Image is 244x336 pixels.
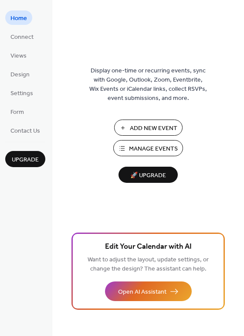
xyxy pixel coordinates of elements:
[10,108,24,117] span: Form
[119,167,178,183] button: 🚀 Upgrade
[5,86,38,100] a: Settings
[10,51,27,61] span: Views
[114,120,183,136] button: Add New Event
[5,151,45,167] button: Upgrade
[12,155,39,165] span: Upgrade
[5,104,29,119] a: Form
[118,288,166,297] span: Open AI Assistant
[124,170,173,182] span: 🚀 Upgrade
[130,124,177,133] span: Add New Event
[105,281,192,301] button: Open AI Assistant
[5,29,39,44] a: Connect
[10,14,27,23] span: Home
[5,67,35,81] a: Design
[10,33,34,42] span: Connect
[105,241,192,253] span: Edit Your Calendar with AI
[5,10,32,25] a: Home
[10,70,30,79] span: Design
[129,144,178,154] span: Manage Events
[113,140,183,156] button: Manage Events
[88,254,209,275] span: Want to adjust the layout, update settings, or change the design? The assistant can help.
[5,123,45,137] a: Contact Us
[5,48,32,62] a: Views
[10,127,40,136] span: Contact Us
[10,89,33,98] span: Settings
[89,66,207,103] span: Display one-time or recurring events, sync with Google, Outlook, Zoom, Eventbrite, Wix Events or ...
